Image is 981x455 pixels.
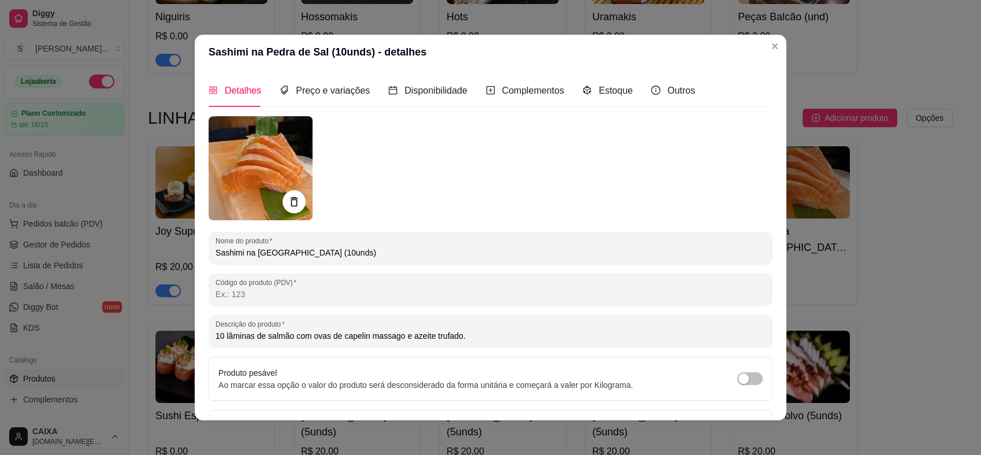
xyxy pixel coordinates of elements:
span: Outros [667,86,695,95]
input: Descrição do produto [215,330,766,342]
input: Código do produto (PDV) [215,288,766,300]
span: plus-square [486,86,495,95]
span: Disponibilidade [404,86,467,95]
label: Código do produto (PDV) [215,278,300,287]
span: tags [280,86,289,95]
span: Complementos [502,86,564,95]
span: info-circle [651,86,660,95]
span: Detalhes [225,86,261,95]
img: produto [209,116,313,220]
header: Sashimi na Pedra de Sal (10unds) - detalhes [195,35,786,69]
label: Produto pesável [218,368,277,378]
span: Estoque [599,86,633,95]
span: calendar [388,86,397,95]
span: code-sandbox [582,86,592,95]
span: appstore [209,86,218,95]
span: Preço e variações [296,86,370,95]
p: Ao marcar essa opção o valor do produto será desconsiderado da forma unitária e começará a valer ... [218,379,633,391]
input: Nome do produto [215,247,766,258]
label: Nome do produto [215,236,276,246]
label: Descrição do produto [215,319,288,329]
button: Close [766,37,784,56]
